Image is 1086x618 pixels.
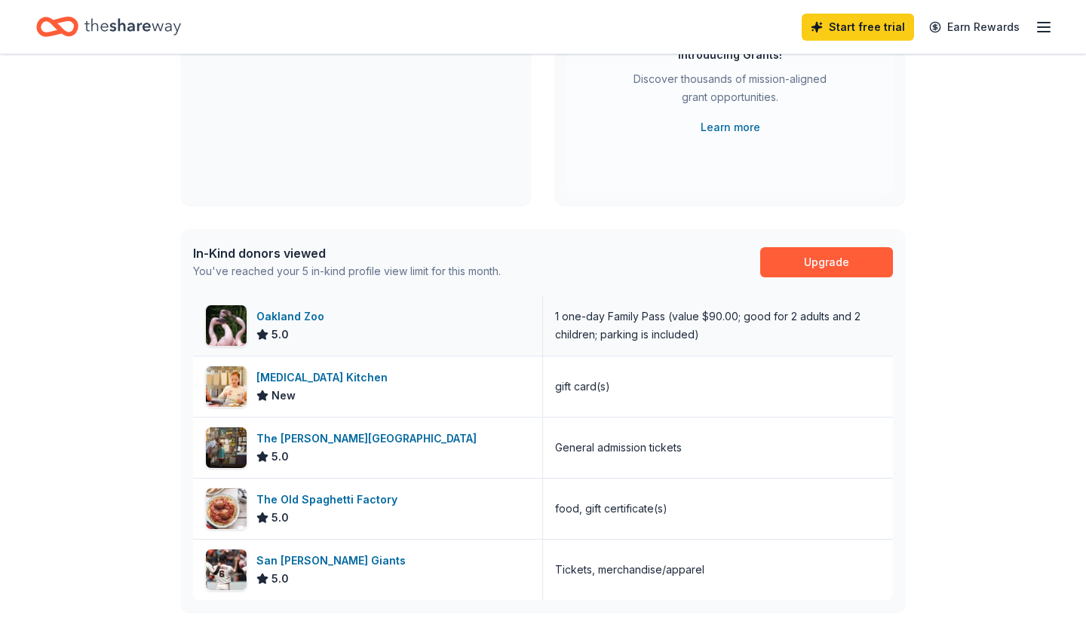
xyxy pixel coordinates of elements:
a: Home [36,9,181,44]
span: 5.0 [271,509,289,527]
span: 5.0 [271,326,289,344]
a: Learn more [701,118,760,136]
a: Earn Rewards [920,14,1029,41]
a: Upgrade [760,247,893,277]
a: Start free trial [802,14,914,41]
div: gift card(s) [555,378,610,396]
div: You've reached your 5 in-kind profile view limit for this month. [193,262,501,280]
img: Image for The Walt Disney Museum [206,427,247,468]
img: Image for Taste Buds Kitchen [206,366,247,407]
div: Oakland Zoo [256,307,330,326]
div: General admission tickets [555,439,682,457]
div: Tickets, merchandise/apparel [555,561,704,579]
img: Image for San Jose Giants [206,549,247,590]
div: The Old Spaghetti Factory [256,491,403,509]
div: Introducing Grants! [678,46,782,64]
img: Image for Oakland Zoo [206,305,247,346]
div: The [PERSON_NAME][GEOGRAPHIC_DATA] [256,430,483,448]
span: 5.0 [271,570,289,588]
div: San [PERSON_NAME] Giants [256,552,412,570]
div: [MEDICAL_DATA] Kitchen [256,369,394,387]
span: New [271,387,296,405]
div: In-Kind donors viewed [193,244,501,262]
div: food, gift certificate(s) [555,500,667,518]
span: 5.0 [271,448,289,466]
img: Image for The Old Spaghetti Factory [206,488,247,529]
div: Discover thousands of mission-aligned grant opportunities. [627,70,833,112]
div: 1 one-day Family Pass (value $90.00; good for 2 adults and 2 children; parking is included) [555,307,881,344]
